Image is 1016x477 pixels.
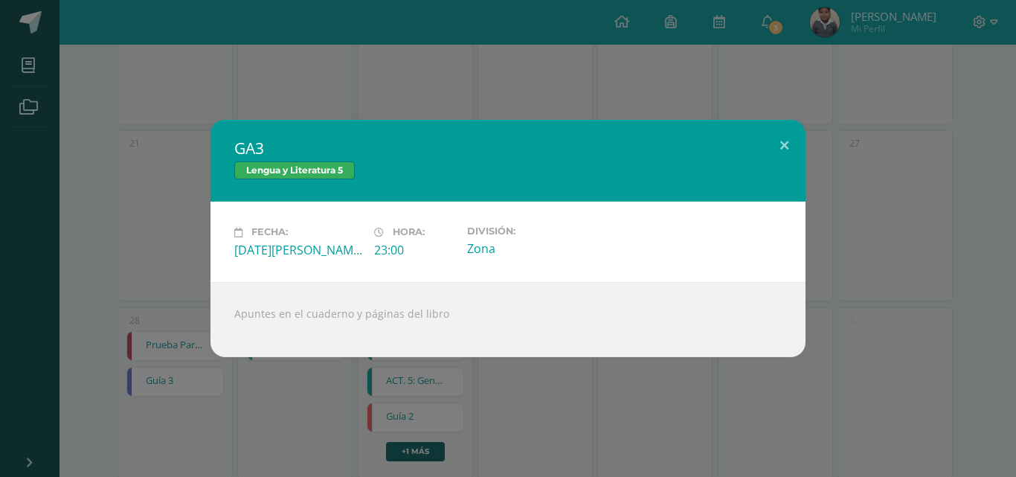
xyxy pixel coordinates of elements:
[234,138,782,159] h2: GA3
[251,227,288,238] span: Fecha:
[763,120,806,170] button: Close (Esc)
[234,161,355,179] span: Lengua y Literatura 5
[467,225,595,237] label: División:
[467,240,595,257] div: Zona
[210,282,806,357] div: Apuntes en el cuaderno y páginas del libro
[393,227,425,238] span: Hora:
[374,242,455,258] div: 23:00
[234,242,362,258] div: [DATE][PERSON_NAME]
